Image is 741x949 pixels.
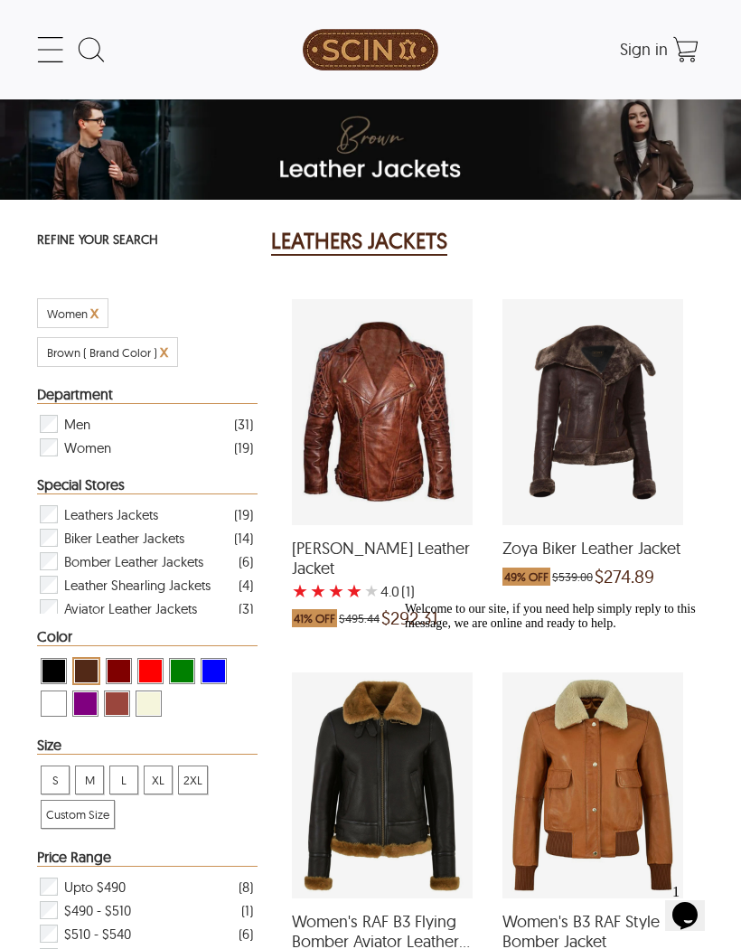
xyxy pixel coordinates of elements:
span: 41% OFF [292,609,337,627]
span: M [76,766,103,794]
span: Women [64,436,111,459]
div: View Beige Leathers Jackets [136,691,162,717]
div: ( 4 ) [239,574,253,597]
div: View White Leathers Jackets [41,691,67,717]
span: Biker Leather Jackets [64,526,184,550]
div: ( 6 ) [239,923,253,945]
span: (1 [401,582,410,600]
span: Welcome to our site, if you need help simply reply to this message, we are online and ready to help. [7,7,298,35]
div: Leathers Jackets 19 Results Found [271,223,704,259]
iframe: chat widget [665,877,723,931]
span: Upto $490 [64,875,126,898]
div: View Green Leathers Jackets [169,658,195,684]
div: View S Leathers Jackets [41,766,70,794]
div: View Cognac Leathers Jackets [104,691,130,717]
div: ( 1 ) [241,899,253,922]
div: View Blue Leathers Jackets [201,658,227,684]
div: View L Leathers Jackets [109,766,138,794]
label: 4.0 [380,582,399,600]
div: Filter Leather Shearling Jackets Leathers Jackets [38,573,253,597]
span: Zoya Biker Leather Jacket [502,539,683,559]
div: Filter Men Leathers Jackets [38,412,253,436]
div: View 2XL Leathers Jackets [178,766,208,794]
span: XL [145,766,172,794]
h2: LEATHERS JACKETS [271,227,447,256]
div: ( 8 ) [239,876,253,898]
a: Zoya Biker Leather Jacket which was at a price of $539.00, now after discount the price is [502,513,683,595]
span: $490 - $510 [64,898,131,922]
label: 3 rating [328,582,344,600]
label: 5 rating [364,582,379,600]
div: ( 6 ) [239,550,253,573]
a: Shopping Cart [668,32,704,68]
div: ( 31 ) [234,413,253,436]
span: $274.89 [595,568,654,586]
label: 1 rating [292,582,308,600]
span: Cancel Filter [160,341,168,362]
div: Filter $510 - $540 Leathers Jackets [38,922,253,945]
div: Filter $490 - $510 Leathers Jackets [38,898,253,922]
div: Filter Leathers Jackets Leathers Jackets [38,503,253,526]
div: Heading Filter Leathers Jackets by Size [37,736,258,755]
label: 2 rating [310,582,326,600]
span: 2XL [179,766,207,794]
span: Aviator Leather Jackets [64,597,197,620]
div: View Purple Leathers Jackets [72,691,98,717]
div: ( 14 ) [234,527,253,550]
span: Leathers Jackets [64,503,158,526]
span: Greta Biker Leather Jacket [292,539,473,578]
div: Heading Filter Leathers Jackets by Special Stores [37,475,258,494]
div: View Custom Size Leathers Jackets [41,800,115,829]
div: ( 3 ) [239,597,253,620]
label: 4 rating [346,582,362,600]
span: Sign in [620,39,668,60]
div: View XL Leathers Jackets [144,766,173,794]
span: Filter Brown ( Brand Color ) [47,345,157,360]
span: Bomber Leather Jackets [64,550,203,573]
div: Welcome to our site, if you need help simply reply to this message, we are online and ready to help. [7,7,333,36]
a: Greta Biker Leather Jacket with a 4 Star Rating 1 Product Review which was at a price of $495.44,... [292,513,473,636]
a: Sign in [620,43,668,58]
img: SCIN [303,9,438,90]
div: Filter Aviator Leather Jackets Leathers Jackets [38,597,253,620]
span: Filter Women [47,306,88,321]
div: ( 19 ) [234,437,253,459]
div: Filter Biker Leather Jackets Leathers Jackets [38,526,253,550]
span: L [110,766,137,794]
a: SCIN [259,9,482,90]
div: View Maroon Leathers Jackets [106,658,132,684]
div: View M Leathers Jackets [75,766,104,794]
span: $292.31 [381,609,437,627]
div: View Red Leathers Jackets [137,658,164,684]
span: $495.44 [339,609,380,627]
div: Filter Women Leathers Jackets [38,436,253,459]
div: View Brown ( Brand Color ) Leathers Jackets [72,657,100,685]
span: Men [64,412,90,436]
span: Cancel Filter [90,302,98,323]
span: ) [401,582,415,600]
span: Custom Size [42,801,114,828]
span: S [42,766,69,794]
span: 49% OFF [502,568,550,586]
div: Heading Filter Leathers Jackets by Price Range [37,848,258,867]
div: Heading Filter Leathers Jackets by Department [37,385,258,404]
div: Heading Filter Leathers Jackets by Color [37,627,258,646]
div: View Black Leathers Jackets [41,658,67,684]
p: REFINE YOUR SEARCH [37,227,258,255]
iframe: chat widget [398,595,723,868]
span: Leather Shearling Jackets [64,573,211,597]
span: $510 - $540 [64,922,131,945]
span: $539.00 [552,568,593,586]
div: Filter Upto $490 Leathers Jackets [38,875,253,898]
div: Filter Bomber Leather Jackets Leathers Jackets [38,550,253,573]
div: ( 19 ) [234,503,253,526]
